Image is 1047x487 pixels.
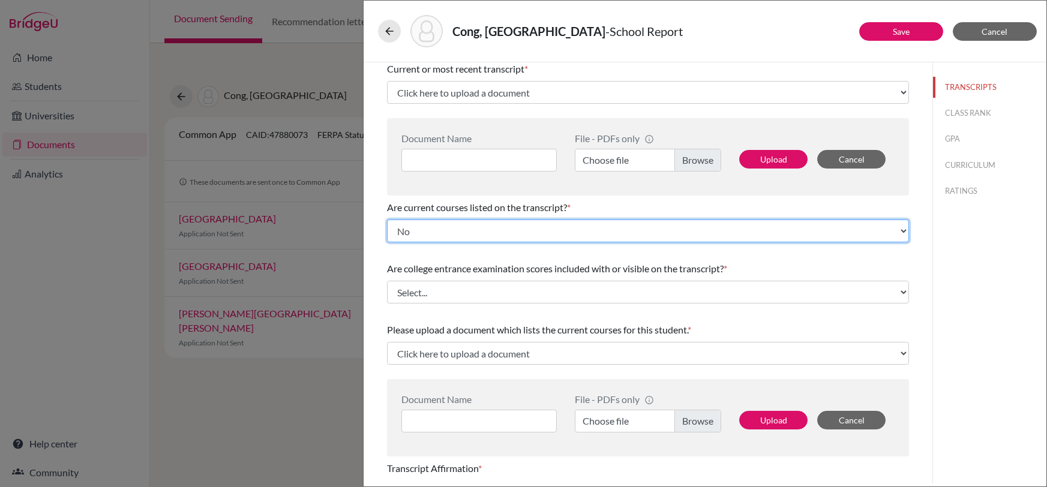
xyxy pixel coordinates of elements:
span: Transcript Affirmation [387,462,478,474]
div: Document Name [401,393,557,405]
button: Cancel [817,150,886,169]
div: File - PDFs only [575,133,721,144]
span: - School Report [605,24,683,38]
label: Choose file [575,149,721,172]
button: CLASS RANK [933,103,1046,124]
span: info [644,134,654,144]
span: Current or most recent transcript [387,63,524,74]
div: File - PDFs only [575,393,721,405]
strong: Cong, [GEOGRAPHIC_DATA] [452,24,605,38]
button: GPA [933,128,1046,149]
button: RATINGS [933,181,1046,202]
button: Upload [739,411,808,429]
span: Please upload a document which lists the current courses for this student. [387,324,688,335]
button: CURRICULUM [933,155,1046,176]
span: Are current courses listed on the transcript? [387,202,567,213]
button: Upload [739,150,808,169]
button: TRANSCRIPTS [933,77,1046,98]
span: Are college entrance examination scores included with or visible on the transcript? [387,263,724,274]
div: Document Name [401,133,557,144]
span: info [644,395,654,405]
label: Choose file [575,410,721,432]
button: Cancel [817,411,886,429]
